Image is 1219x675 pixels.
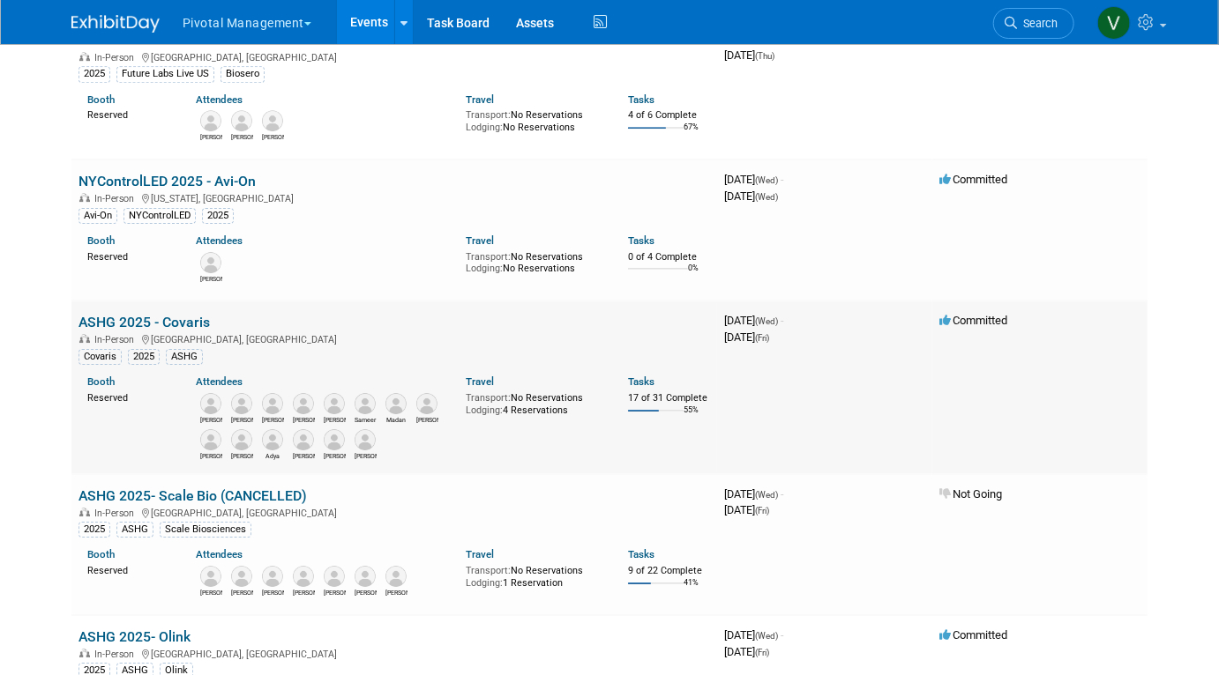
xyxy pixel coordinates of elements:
img: Madan Ambavaram, Ph.D. [385,393,407,414]
a: Travel [466,548,494,560]
div: Noah Vanderhyde [262,131,284,142]
div: ASHG [116,522,153,538]
div: Greg Endress [231,450,253,461]
span: (Wed) [755,316,778,326]
span: (Wed) [755,631,778,641]
img: Kimberly Ferguson [262,566,283,587]
img: In-Person Event [79,334,90,343]
span: [DATE] [724,189,778,203]
a: Travel [466,375,494,388]
img: Valerie Weld [1097,6,1131,40]
div: Kimberly Ferguson [262,587,284,597]
a: Attendees [196,234,243,247]
img: Joseph (Joe) Rodriguez [200,110,221,131]
div: Reserved [87,389,169,404]
img: Denny Huang [200,429,221,450]
div: 2025 [128,349,160,365]
span: Lodging: [466,263,503,274]
img: Patrick (Paddy) Boyd [355,566,376,587]
div: [GEOGRAPHIC_DATA], [GEOGRAPHIC_DATA] [79,646,710,660]
span: [DATE] [724,314,783,327]
div: No Reservations 1 Reservation [466,561,602,589]
div: Joseph (Joe) Rodriguez [200,131,222,142]
span: (Fri) [755,506,769,516]
span: [DATE] [724,645,769,658]
div: 0 of 4 Complete [628,251,710,263]
span: Transport: [466,392,511,404]
span: Search [1017,17,1058,30]
div: 4 of 6 Complete [628,109,710,122]
a: Attendees [196,93,243,106]
img: Jared Hoffman [262,393,283,414]
span: [DATE] [724,330,769,344]
div: Chirag Patel [231,131,253,142]
td: 0% [688,263,699,287]
div: 2025 [79,66,110,82]
div: [GEOGRAPHIC_DATA], [GEOGRAPHIC_DATA] [79,505,710,519]
div: David Dow [416,414,438,425]
span: (Wed) [755,192,778,202]
img: In-Person Event [79,508,90,516]
div: No Reservations No Reservations [466,248,602,275]
div: Madan Ambavaram, Ph.D. [385,414,408,425]
span: Lodging: [466,577,503,589]
div: Jared Hoffman [262,414,284,425]
div: ASHG [166,349,203,365]
div: Reserved [87,561,169,577]
span: - [781,487,783,501]
div: Reserved [87,248,169,263]
div: Giovanna Prout [231,587,253,597]
img: Amy Hamilton [200,566,221,587]
img: Keith Jackson [293,566,314,587]
a: Tasks [628,375,654,388]
div: Covaris [79,349,122,365]
td: 55% [684,405,699,429]
div: Patricia Daggett [200,414,222,425]
div: Robert Riegelhaupt [231,414,253,425]
a: Travel [466,93,494,106]
span: In-Person [94,334,139,345]
div: Future Labs Live US [116,66,214,82]
img: ExhibitDay [71,15,160,33]
div: Amy Hamilton [200,587,222,597]
img: Sujash Chatterjee [293,429,314,450]
div: Adya Anima [262,450,284,461]
div: 9 of 22 Complete [628,565,710,577]
img: Sanika Khare [324,566,345,587]
span: In-Person [94,649,139,660]
a: Attendees [196,375,243,388]
img: Robert Riegelhaupt [231,393,252,414]
div: Eugenio Daviso, Ph.D. [324,414,346,425]
span: Committed [939,314,1007,327]
img: David Dow [416,393,437,414]
img: Robert Shehadeh [293,393,314,414]
div: NYControlLED [123,208,196,224]
a: NYControlLED 2025 - Avi-On [79,173,256,189]
span: (Wed) [755,490,778,500]
span: In-Person [94,52,139,63]
div: 2025 [202,208,234,224]
div: 2025 [79,522,110,538]
span: - [781,173,783,186]
span: - [781,628,783,642]
a: Travel [466,234,494,247]
img: Patricia Daggett [200,393,221,414]
a: Booth [87,234,115,247]
span: Lodging: [466,122,503,133]
a: Booth [87,548,115,560]
div: Reserved [87,106,169,122]
a: Tasks [628,234,654,247]
a: Future Labs Live US 2025- Biosero [79,32,295,48]
div: Elisabeth Pundt [324,450,346,461]
div: Sanika Khare [324,587,346,597]
div: Scale Biosciences [160,522,251,538]
a: Booth [87,375,115,388]
span: Lodging: [466,404,503,416]
span: In-Person [94,193,139,204]
img: In-Person Event [79,193,90,202]
span: (Wed) [755,175,778,185]
span: [DATE] [724,628,783,642]
span: (Fri) [755,333,769,343]
div: Sameer Vasantgadkar [355,414,377,425]
div: Patrick (Paddy) Boyd [355,587,377,597]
